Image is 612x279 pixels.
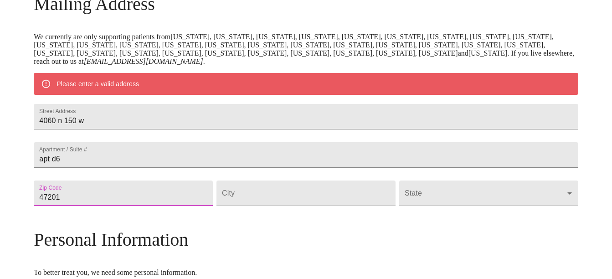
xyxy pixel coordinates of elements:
h3: Personal Information [34,229,578,250]
em: [EMAIL_ADDRESS][DOMAIN_NAME] [84,57,203,65]
p: We currently are only supporting patients from [US_STATE], [US_STATE], [US_STATE], [US_STATE], [U... [34,33,578,66]
div: ​ [399,181,578,206]
p: To better treat you, we need some personal information. [34,269,578,277]
div: Please enter a valid address [57,76,139,92]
